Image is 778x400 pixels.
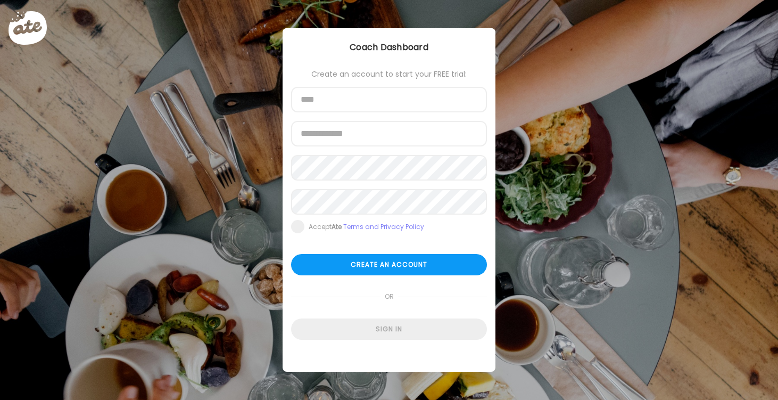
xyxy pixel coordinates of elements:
div: Coach Dashboard [283,41,495,54]
span: or [380,286,398,307]
div: Create an account to start your FREE trial: [291,70,487,78]
div: Accept [309,223,424,231]
a: Terms and Privacy Policy [343,222,424,231]
b: Ate [332,222,342,231]
div: Sign in [291,319,487,340]
div: Create an account [291,254,487,275]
